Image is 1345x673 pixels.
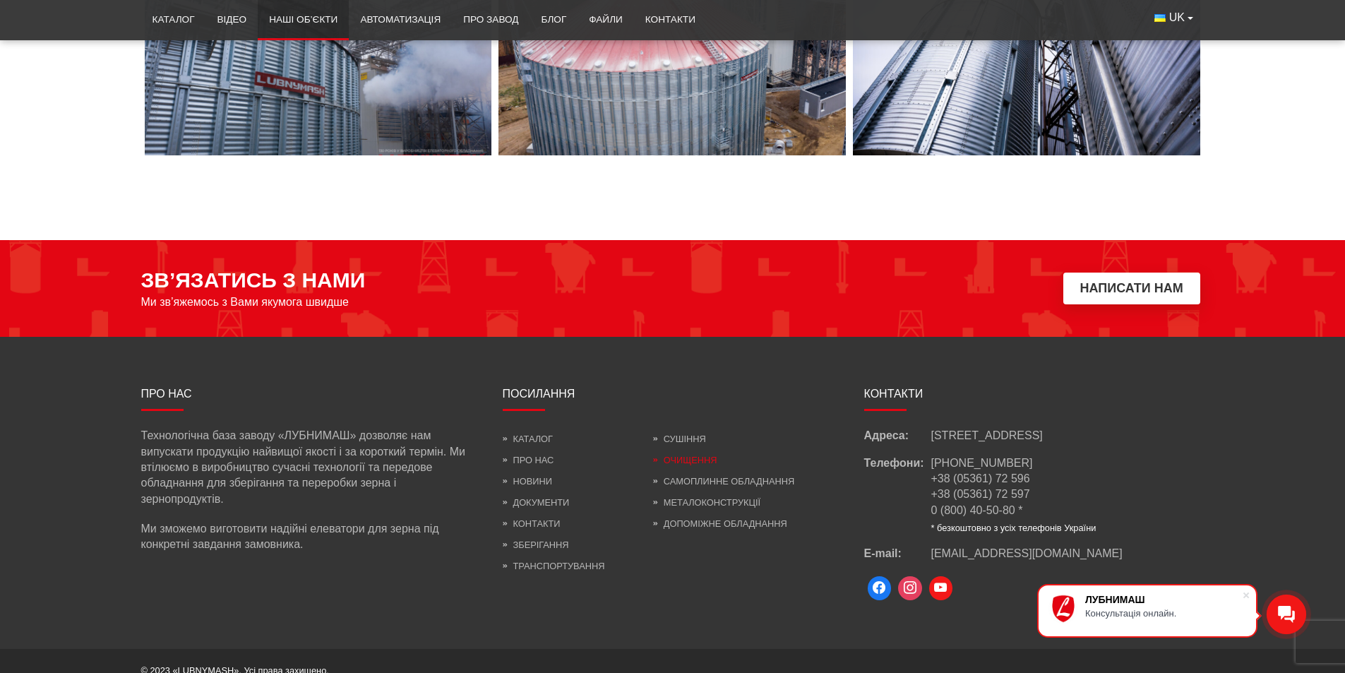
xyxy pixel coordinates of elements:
a: Instagram [895,573,926,604]
span: UK [1169,10,1185,25]
span: [STREET_ADDRESS] [931,428,1043,443]
p: Технологічна база заводу «ЛУБНИМАШ» дозволяє нам випускати продукцію найвищої якості і за коротки... [141,428,482,507]
a: Про нас [503,455,554,465]
a: Допоміжне обладнання [653,518,787,529]
a: Каталог [503,434,553,444]
a: +38 (05361) 72 597 [931,488,1030,500]
span: Контакти [864,388,923,400]
a: Транспортування [503,561,605,571]
a: +38 (05361) 72 596 [931,472,1030,484]
button: UK [1143,4,1204,31]
a: Наші об’єкти [258,4,349,35]
a: Файли [578,4,634,35]
span: Ми зв’яжемось з Вами якумога швидше [141,296,349,309]
a: Документи [503,497,570,508]
a: Facebook [864,573,895,604]
div: ЛУБНИМАШ [1085,594,1242,605]
a: Зберігання [503,540,569,550]
span: E-mail: [864,546,931,561]
a: Каталог [141,4,206,35]
div: Консультація онлайн. [1085,608,1242,619]
a: Контакти [503,518,561,529]
a: Очищення [653,455,717,465]
img: Українська [1154,14,1166,22]
span: ЗВ’ЯЗАТИСЬ З НАМИ [141,268,366,292]
li: * безкоштовно з усіх телефонів України [931,522,1096,535]
a: Блог [530,4,578,35]
a: Металоконструкції [653,497,760,508]
a: Відео [206,4,258,35]
span: [EMAIL_ADDRESS][DOMAIN_NAME] [931,547,1123,559]
span: Про нас [141,388,192,400]
a: 0 (800) 40-50-80 * [931,504,1023,516]
span: Адреса: [864,428,931,443]
a: [PHONE_NUMBER] [931,457,1033,469]
a: Контакти [634,4,707,35]
a: [EMAIL_ADDRESS][DOMAIN_NAME] [931,546,1123,561]
a: Youtube [926,573,957,604]
span: Посилання [503,388,575,400]
p: Ми зможемо виготовити надійні елеватори для зерна під конкретні завдання замовника. [141,521,482,553]
a: Про завод [452,4,530,35]
a: Новини [503,476,552,487]
a: Сушіння [653,434,706,444]
button: Написати нам [1063,273,1200,304]
a: Самоплинне обладнання [653,476,794,487]
span: Телефони: [864,455,931,535]
a: Автоматизація [349,4,452,35]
